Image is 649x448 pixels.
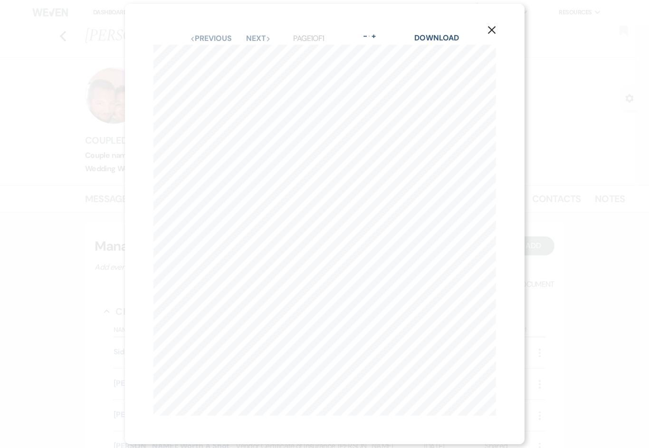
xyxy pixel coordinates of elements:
[361,32,369,40] button: -
[414,33,458,43] a: Download
[190,35,231,42] button: Previous
[293,32,324,45] p: Page 1 of 1
[370,32,378,40] button: +
[246,35,271,42] button: Next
